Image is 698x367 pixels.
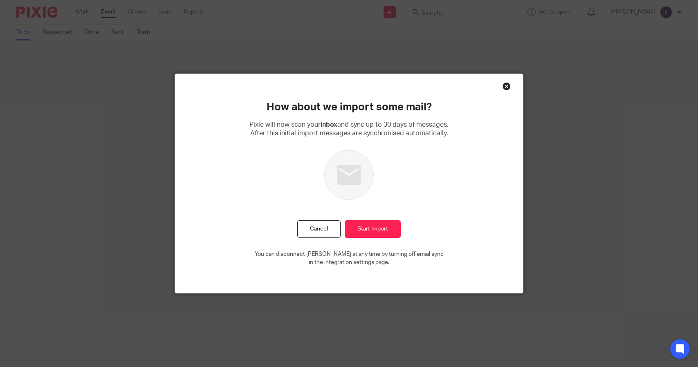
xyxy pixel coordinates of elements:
button: Cancel [297,220,341,238]
div: Close this dialog window [503,82,511,90]
b: inbox [321,121,337,128]
h2: How about we import some mail? [267,100,432,114]
p: Pixie will now scan your and sync up to 30 days of messages. After this initial import messages a... [249,121,449,138]
input: Start Import [345,220,401,238]
p: You can disconnect [PERSON_NAME] at any time by turning off email sync in the integration setting... [255,250,444,267]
